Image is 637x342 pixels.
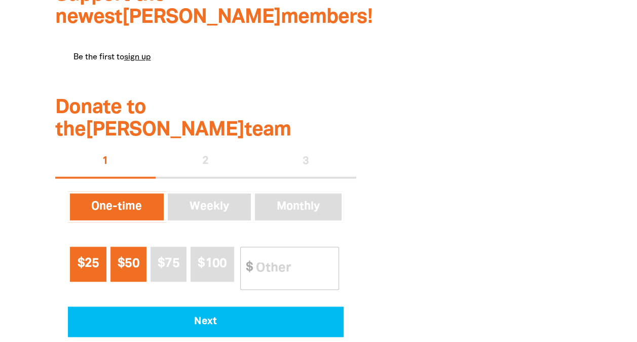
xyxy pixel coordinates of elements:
span: $100 [198,258,227,269]
button: Weekly [166,191,253,223]
button: $25 [70,247,106,282]
span: $50 [118,258,139,269]
button: $100 [191,247,234,282]
input: Other [249,247,339,289]
button: Pay with Credit Card [68,306,344,337]
div: Be the first to [65,43,346,72]
button: $75 [151,247,186,282]
button: $50 [110,247,146,282]
button: Monthly [253,191,344,223]
a: sign up [124,54,151,61]
span: $75 [158,258,179,269]
button: One-time [68,191,166,223]
span: Next [82,317,329,327]
span: $ [241,253,253,284]
div: Paginated content [65,43,346,72]
span: Donate to the [PERSON_NAME] team [55,98,291,140]
span: $25 [77,258,99,269]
